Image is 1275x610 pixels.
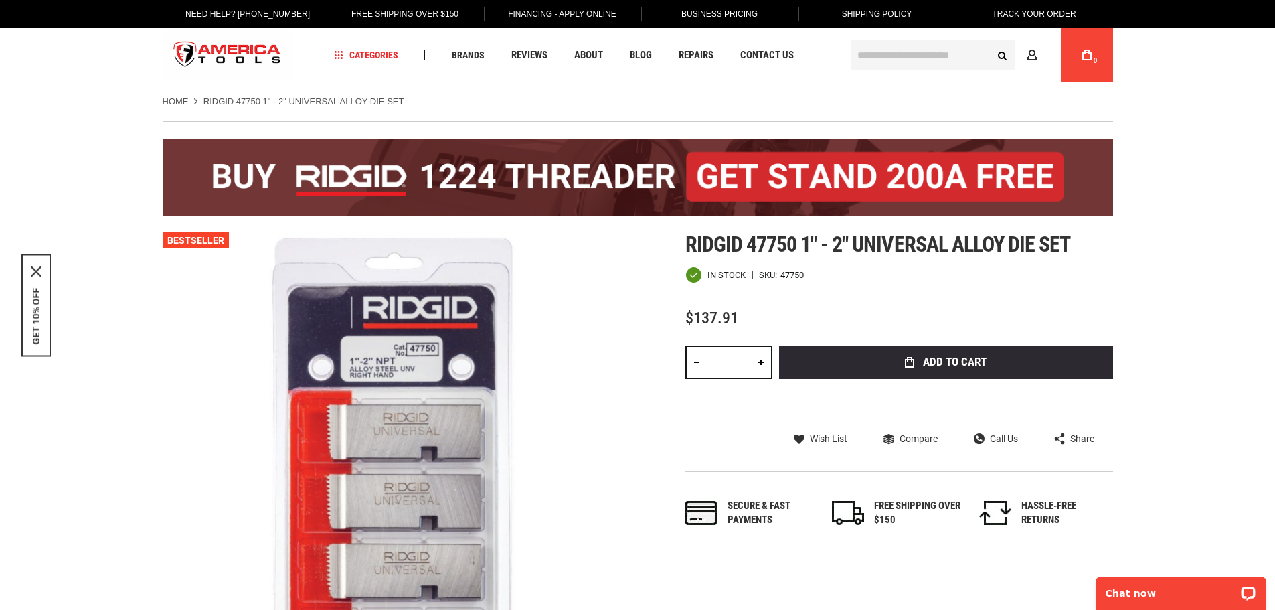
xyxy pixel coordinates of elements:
[163,96,189,108] a: Home
[740,50,794,60] span: Contact Us
[685,309,738,327] span: $137.91
[990,434,1018,443] span: Call Us
[163,30,292,80] a: store logo
[679,50,713,60] span: Repairs
[779,346,1113,379] button: Add to Cart
[842,9,912,19] span: Shipping Policy
[776,383,1116,422] iframe: Secure express checkout frame
[1074,28,1100,82] a: 0
[452,50,485,60] span: Brands
[1094,57,1098,64] span: 0
[334,50,398,60] span: Categories
[734,46,800,64] a: Contact Us
[759,271,780,279] strong: SKU
[685,232,1071,257] span: Ridgid 47750 1" - 2" universal alloy die set
[328,46,404,64] a: Categories
[1070,434,1094,443] span: Share
[728,499,815,528] div: Secure & fast payments
[900,434,938,443] span: Compare
[974,433,1018,445] a: Call Us
[511,50,547,60] span: Reviews
[203,96,404,106] strong: RIDGID 47750 1" - 2" UNIVERSAL ALLOY DIE SET
[990,42,1015,68] button: Search
[568,46,609,64] a: About
[1087,568,1275,610] iframe: LiveChat chat widget
[832,501,864,525] img: shipping
[1021,499,1108,528] div: HASSLE-FREE RETURNS
[630,50,652,60] span: Blog
[446,46,491,64] a: Brands
[874,499,961,528] div: FREE SHIPPING OVER $150
[31,266,41,277] button: Close
[923,356,987,368] span: Add to Cart
[31,266,41,277] svg: close icon
[574,50,603,60] span: About
[707,271,746,279] span: In stock
[794,433,847,445] a: Wish List
[624,46,658,64] a: Blog
[979,501,1011,525] img: returns
[505,46,554,64] a: Reviews
[673,46,719,64] a: Repairs
[810,434,847,443] span: Wish List
[883,433,938,445] a: Compare
[780,271,804,279] div: 47750
[163,139,1113,216] img: BOGO: Buy the RIDGID® 1224 Threader (26092), get the 92467 200A Stand FREE!
[685,501,717,525] img: payments
[31,287,41,344] button: GET 10% OFF
[685,266,746,283] div: Availability
[163,30,292,80] img: America Tools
